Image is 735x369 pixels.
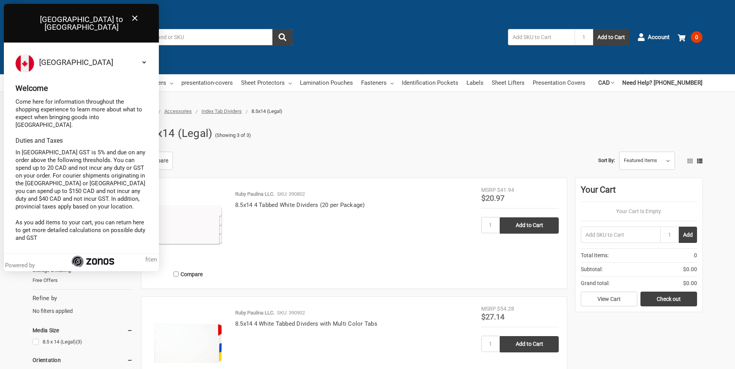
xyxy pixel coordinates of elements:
[598,155,615,166] label: Sort By:
[508,29,575,45] input: Add SKU to Cart
[235,320,377,327] a: 8.5x14 4 White Tabbed Dividers with Multi Color Tabs
[481,186,496,194] div: MSRP
[581,265,602,273] span: Subtotal:
[33,337,133,347] a: 8.5 x 14 (Legal)
[15,54,34,73] img: Flag of Canada
[581,251,609,260] span: Total Items:
[497,306,514,312] span: $54.28
[76,339,82,345] span: (3)
[33,294,133,303] h5: Refine by
[4,4,159,43] div: [GEOGRAPHIC_DATA] to [GEOGRAPHIC_DATA]
[683,265,697,273] span: $0.00
[181,74,233,91] a: presentation-covers
[694,251,697,260] span: 0
[500,217,559,234] input: Add to Cart
[145,256,157,263] span: |
[145,256,149,263] span: fr
[241,74,292,91] a: Sheet Protectors
[164,108,192,114] a: Accessories
[150,268,227,280] label: Compare
[492,74,525,91] a: Sheet Lifters
[481,305,496,313] div: MSRP
[33,326,133,335] h5: Media Size
[38,54,147,70] select: Select your country
[15,84,147,92] div: Welcome
[598,74,614,91] a: CAD
[581,183,697,202] div: Your Cart
[593,29,629,45] button: Add to Cart
[235,309,274,317] p: Ruby Paulina LLC.
[151,256,157,263] span: en
[277,190,305,198] p: SKU: 390802
[361,74,394,91] a: Fasteners
[466,74,484,91] a: Labels
[277,309,305,317] p: SKU: 390902
[640,292,697,306] a: Check out
[150,186,227,263] img: 8.5x14 4 Tabbed White Dividers (20 per Package)
[648,33,670,42] span: Account
[622,74,702,91] a: Need Help? [PHONE_NUMBER]
[481,312,504,321] span: $27.14
[235,202,365,208] a: 8.5x14 4 Tabbed White Dividers (20 per Package)
[581,227,660,243] input: Add SKU to Cart
[201,108,242,114] a: Index Tab Dividers
[99,29,293,45] input: Search by keyword, brand or SKU
[533,74,585,91] a: Presentation Covers
[174,272,179,277] input: Compare
[33,355,133,365] h5: Orientation
[581,292,637,306] a: View Cart
[497,187,514,193] span: $41.94
[402,74,458,91] a: Identification Pockets
[679,227,697,243] button: Add
[141,123,213,143] h1: 8.5x14 (Legal)
[235,190,274,198] p: Ruby Paulina LLC.
[481,193,504,203] span: $20.97
[33,294,133,315] div: No filters applied
[581,207,697,215] p: Your Cart Is Empty.
[15,137,147,145] div: Duties and Taxes
[5,261,38,269] div: Powered by
[637,27,670,47] a: Account
[215,132,251,139] span: (Showing 3 of 3)
[15,149,147,210] p: In [GEOGRAPHIC_DATA] GST is 5% and due on any order above the following thresholds. You can spend...
[581,279,609,287] span: Grand total:
[15,98,147,129] p: Come here for information throughout the shopping experience to learn more about what to expect w...
[500,336,559,352] input: Add to Cart
[33,275,133,285] a: Free Offers
[300,74,353,91] a: Lamination Pouches
[691,31,702,43] span: 0
[678,27,702,47] a: 0
[683,279,697,287] span: $0.00
[15,219,147,242] p: As you add items to your cart, you can return here to get more detailed calculations on possible ...
[251,108,282,114] span: 8.5x14 (Legal)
